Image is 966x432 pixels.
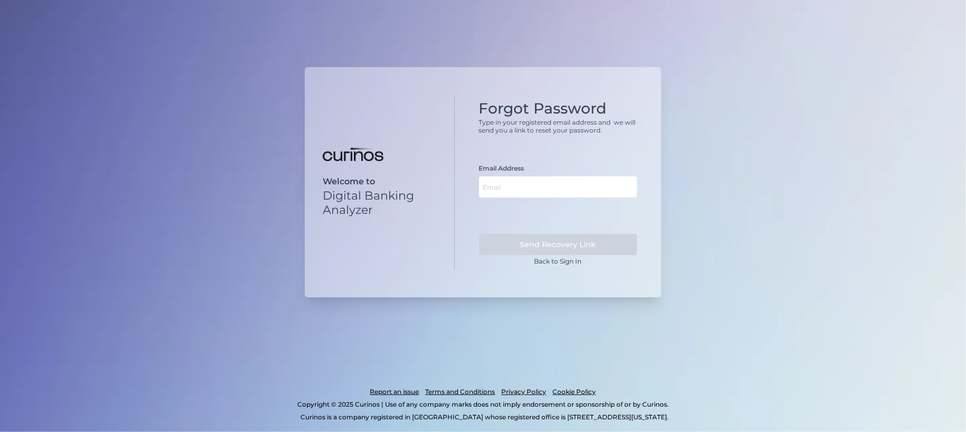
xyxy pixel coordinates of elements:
h1: Forgot Password [479,100,637,118]
button: Send Recovery Link [479,234,637,255]
a: Report an issue [370,386,419,398]
p: Type in your registered email address and we will send you a link to reset your password. [479,118,637,134]
label: Email Address [479,164,524,172]
input: Email [479,176,637,198]
p: Curinos is a company registered in [GEOGRAPHIC_DATA] whose registered office is [STREET_ADDRESS][... [55,411,914,424]
p: Digital Banking Analyzer [323,189,436,217]
a: Cookie Policy [553,386,596,398]
a: Terms and Conditions [426,386,495,398]
p: Welcome to [323,176,436,186]
a: Privacy Policy [502,386,547,398]
img: Digital Banking Analyzer [323,148,383,162]
p: Copyright © 2025 Curinos | Use of any company marks does not imply endorsement or sponsorship of ... [52,398,914,411]
a: Back to Sign In [534,257,582,265]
